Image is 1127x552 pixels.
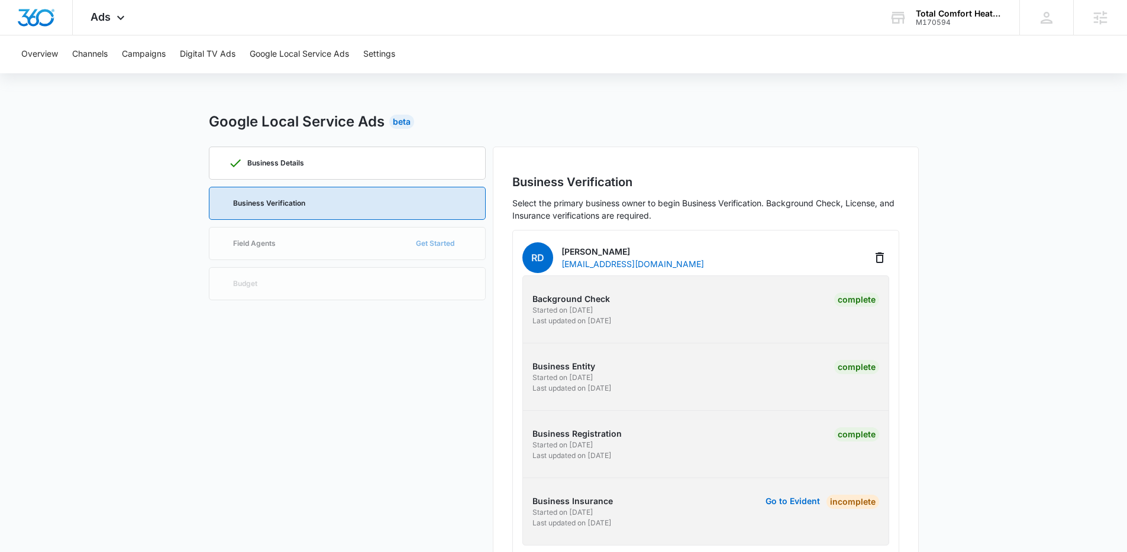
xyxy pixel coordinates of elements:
[532,507,702,518] p: Started on [DATE]
[72,35,108,73] button: Channels
[91,11,111,23] span: Ads
[766,497,820,505] button: Go to Evident
[209,187,486,220] a: Business Verification
[512,173,899,191] h2: Business Verification
[250,35,349,73] button: Google Local Service Ads
[916,9,1002,18] div: account name
[916,18,1002,27] div: account id
[532,440,702,450] p: Started on [DATE]
[532,383,702,394] p: Last updated on [DATE]
[532,372,702,383] p: Started on [DATE]
[834,360,879,374] div: Complete
[512,197,899,222] p: Select the primary business owner to begin Business Verification. Background Check, License, and ...
[532,427,702,440] p: Business Registration
[209,147,486,180] a: Business Details
[522,242,553,273] span: RD
[532,360,702,372] p: Business Entity
[532,316,702,326] p: Last updated on [DATE]
[363,35,395,73] button: Settings
[389,115,414,129] div: Beta
[233,200,305,207] p: Business Verification
[561,245,704,258] p: [PERSON_NAME]
[826,495,879,509] div: Incomplete
[870,248,889,267] button: Delete
[834,293,879,307] div: Complete
[532,305,702,316] p: Started on [DATE]
[834,427,879,441] div: Complete
[122,35,166,73] button: Campaigns
[561,258,704,270] p: [EMAIL_ADDRESS][DOMAIN_NAME]
[532,495,702,507] p: Business Insurance
[247,160,304,167] p: Business Details
[532,518,702,528] p: Last updated on [DATE]
[532,293,702,305] p: Background Check
[21,35,58,73] button: Overview
[180,35,235,73] button: Digital TV Ads
[532,450,702,461] p: Last updated on [DATE]
[209,111,385,132] h2: Google Local Service Ads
